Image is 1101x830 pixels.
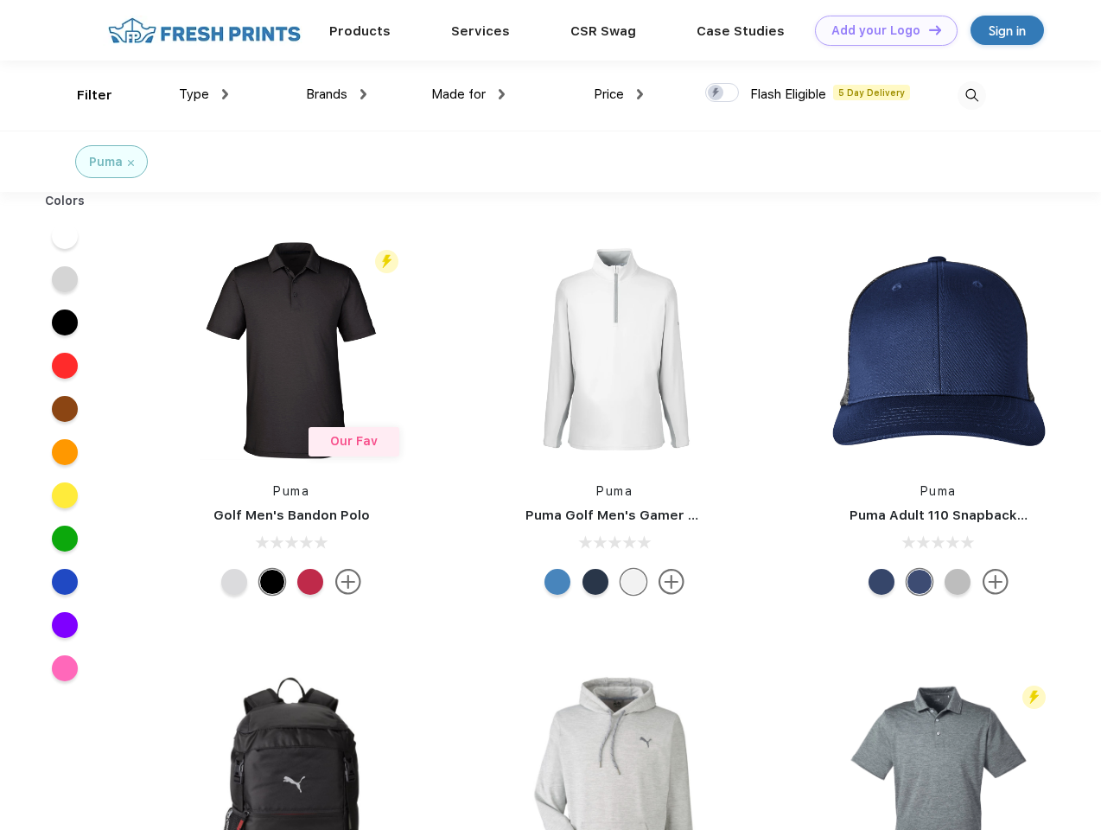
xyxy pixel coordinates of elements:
img: flash_active_toggle.svg [1022,686,1046,709]
div: Navy Blazer [582,569,608,595]
img: dropdown.png [360,89,366,99]
span: Price [594,86,624,102]
img: desktop_search.svg [958,81,986,110]
span: Made for [431,86,486,102]
img: more.svg [983,569,1009,595]
div: Colors [32,192,99,210]
div: Ski Patrol [297,569,323,595]
a: Puma [273,484,309,498]
a: Puma Golf Men's Gamer Golf Quarter-Zip [525,508,799,523]
a: Golf Men's Bandon Polo [213,508,370,523]
span: Type [179,86,209,102]
div: Puma Black [259,569,285,595]
img: more.svg [659,569,684,595]
div: High Rise [221,569,247,595]
img: flash_active_toggle.svg [375,250,398,273]
img: dropdown.png [499,89,505,99]
img: more.svg [335,569,361,595]
div: Puma [89,153,123,171]
span: Brands [306,86,347,102]
div: Bright White [621,569,646,595]
img: dropdown.png [222,89,228,99]
img: dropdown.png [637,89,643,99]
a: Sign in [971,16,1044,45]
div: Sign in [989,21,1026,41]
img: filter_cancel.svg [128,160,134,166]
a: Puma [920,484,957,498]
span: 5 Day Delivery [833,85,910,100]
div: Bright Cobalt [544,569,570,595]
span: Our Fav [330,434,378,448]
img: DT [929,25,941,35]
img: func=resize&h=266 [824,235,1053,465]
span: Flash Eligible [750,86,826,102]
div: Quarry with Brt Whit [945,569,971,595]
img: fo%20logo%202.webp [103,16,306,46]
img: func=resize&h=266 [500,235,729,465]
a: Services [451,23,510,39]
div: Peacoat Qut Shd [907,569,932,595]
a: Products [329,23,391,39]
div: Add your Logo [831,23,920,38]
a: Puma [596,484,633,498]
a: CSR Swag [570,23,636,39]
div: Filter [77,86,112,105]
div: Peacoat with Qut Shd [869,569,894,595]
img: func=resize&h=266 [176,235,406,465]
